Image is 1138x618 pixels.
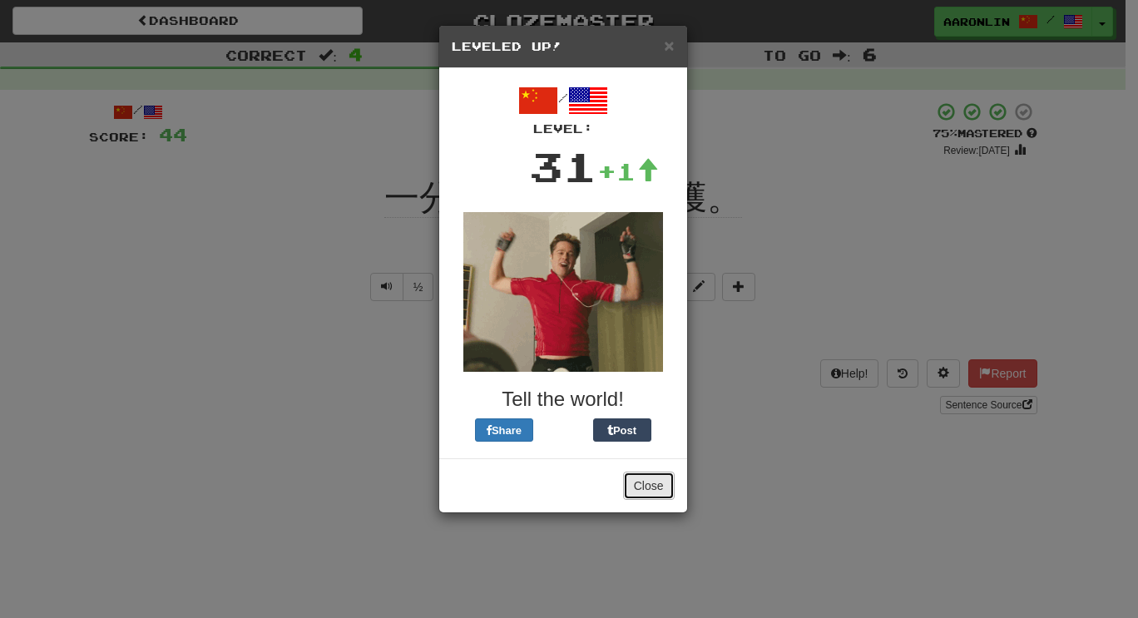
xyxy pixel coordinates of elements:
[664,37,674,54] button: Close
[623,472,675,500] button: Close
[452,38,675,55] h5: Leveled Up!
[593,418,651,442] button: Post
[597,155,659,188] div: +1
[533,418,593,442] iframe: X Post Button
[529,137,597,195] div: 31
[452,388,675,410] h3: Tell the world!
[475,418,533,442] button: Share
[452,121,675,137] div: Level:
[463,212,663,372] img: brad-pitt-eabb8484b0e72233b60fc33baaf1d28f9aa3c16dec737e05e85ed672bd245bc1.gif
[452,81,675,137] div: /
[664,36,674,55] span: ×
